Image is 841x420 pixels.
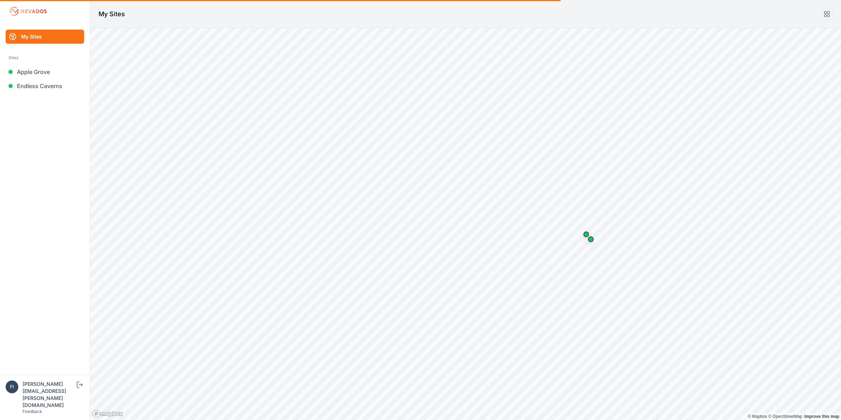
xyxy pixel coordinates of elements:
a: My Sites [6,30,84,44]
a: Feedback [23,409,42,414]
a: OpenStreetMap [768,414,802,419]
img: piotr.kolodziejczyk@energix-group.com [6,381,18,393]
div: Map marker [579,227,593,241]
img: Nevados [8,6,48,17]
a: Endless Caverns [6,79,84,93]
h1: My Sites [99,9,125,19]
a: Apple Grove [6,65,84,79]
div: Sites [8,54,81,62]
a: Map feedback [804,414,839,419]
a: Mapbox [748,414,767,419]
div: [PERSON_NAME][EMAIL_ADDRESS][PERSON_NAME][DOMAIN_NAME] [23,381,75,409]
a: Mapbox logo [92,410,123,418]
